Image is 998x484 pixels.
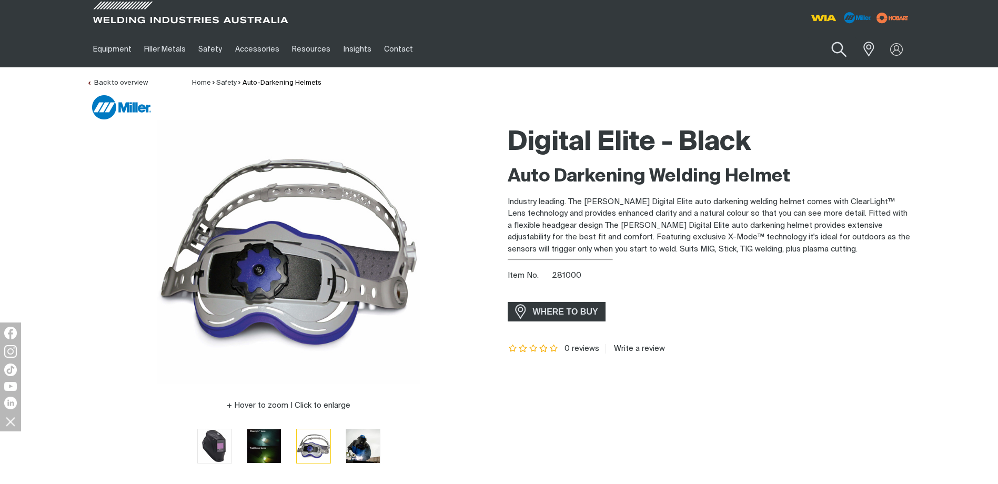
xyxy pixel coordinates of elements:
[4,397,17,409] img: LinkedIn
[192,31,228,67] a: Safety
[297,429,330,463] img: Digital Elite - Black
[296,429,331,463] button: Go to slide 3
[216,79,237,86] a: Safety
[508,302,606,321] a: WHERE TO BUY
[192,79,211,86] a: Home
[87,31,705,67] nav: Main
[243,79,321,86] a: Auto-Darkening Helmets
[346,429,380,463] button: Go to slide 4
[247,429,281,463] button: Go to slide 2
[87,79,148,86] a: Back to overview
[87,31,138,67] a: Equipment
[808,37,856,62] input: Product name or item number...
[508,345,559,352] span: Rating: {0}
[873,10,912,26] img: miller
[229,31,286,67] a: Accessories
[508,126,912,160] h1: Digital Elite - Black
[198,429,231,463] img: Digital Elite - Black
[564,345,599,352] span: 0 reviews
[138,31,192,67] a: Filler Metals
[4,364,17,376] img: TikTok
[2,412,19,430] img: hide socials
[192,78,321,88] nav: Breadcrumb
[818,35,860,65] button: Search products
[552,271,581,279] span: 281000
[157,120,420,384] img: Digital Elite - Black
[4,345,17,358] img: Instagram
[247,429,281,463] img: Digital Elite - Black
[606,344,665,354] a: Write a review
[4,327,17,339] img: Facebook
[346,429,380,463] img: Digital Elite - Black
[508,165,912,188] h2: Auto Darkening Welding Helmet
[4,382,17,391] img: YouTube
[220,399,357,412] button: Hover to zoom | Click to enlarge
[197,429,232,463] button: Go to slide 1
[337,31,377,67] a: Insights
[378,31,419,67] a: Contact
[526,304,605,320] span: WHERE TO BUY
[286,31,337,67] a: Resources
[508,196,912,256] p: Industry leading. The [PERSON_NAME] Digital Elite auto darkening welding helmet comes with ClearL...
[508,270,550,282] span: Item No.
